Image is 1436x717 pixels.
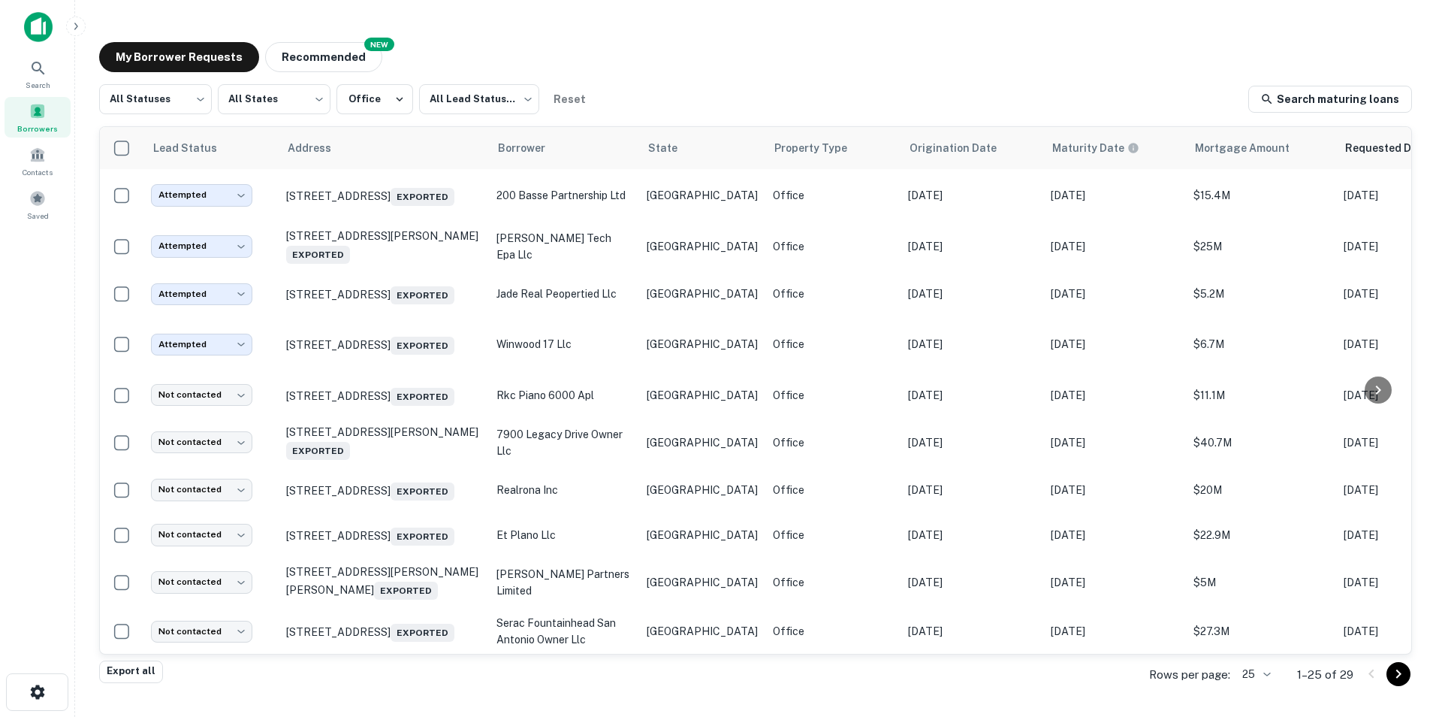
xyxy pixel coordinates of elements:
[5,97,71,138] a: Borrowers
[374,582,438,600] span: Exported
[1193,574,1329,591] p: $5M
[773,286,893,302] p: Office
[1195,139,1309,157] span: Mortgage Amount
[901,127,1043,169] th: Origination Date
[286,385,481,406] p: [STREET_ADDRESS]
[286,480,481,501] p: [STREET_ADDRESS]
[23,166,53,178] span: Contacts
[286,229,481,264] p: [STREET_ADDRESS][PERSON_NAME]
[151,384,252,406] div: Not contacted
[1051,527,1178,543] p: [DATE]
[1051,187,1178,204] p: [DATE]
[908,187,1036,204] p: [DATE]
[17,123,58,135] span: Borrowers
[279,127,489,169] th: Address
[1043,127,1186,169] th: Maturity dates displayed may be estimated. Please contact the lender for the most accurate maturi...
[391,483,454,501] span: Exported
[151,524,252,546] div: Not contacted
[391,337,454,355] span: Exported
[773,527,893,543] p: Office
[647,434,758,451] p: [GEOGRAPHIC_DATA]
[391,188,454,206] span: Exported
[1297,666,1353,684] p: 1–25 of 29
[391,528,454,546] span: Exported
[1193,482,1329,498] p: $20M
[773,238,893,255] p: Office
[489,127,639,169] th: Borrower
[1193,434,1329,451] p: $40.7M
[1051,482,1178,498] p: [DATE]
[99,42,259,72] button: My Borrower Requests
[1051,387,1178,404] p: [DATE]
[364,38,394,51] div: NEW
[5,141,71,181] a: Contacts
[99,80,212,119] div: All Statuses
[336,84,413,114] button: Office
[647,238,758,255] p: [GEOGRAPHIC_DATA]
[773,387,893,404] p: Office
[908,336,1036,352] p: [DATE]
[26,79,50,91] span: Search
[151,235,252,257] div: Attempted
[1051,286,1178,302] p: [DATE]
[286,442,350,460] span: Exported
[1051,434,1178,451] p: [DATE]
[1149,666,1230,684] p: Rows per page:
[288,139,351,157] span: Address
[1193,187,1329,204] p: $15.4M
[498,139,565,157] span: Borrower
[1193,387,1329,404] p: $11.1M
[151,479,252,501] div: Not contacted
[1186,127,1336,169] th: Mortgage Amount
[908,623,1036,640] p: [DATE]
[24,12,53,42] img: capitalize-icon.png
[151,184,252,206] div: Attempted
[1051,238,1178,255] p: [DATE]
[910,139,1016,157] span: Origination Date
[286,185,481,206] p: [STREET_ADDRESS]
[286,246,350,264] span: Exported
[1051,336,1178,352] p: [DATE]
[1051,623,1178,640] p: [DATE]
[647,286,758,302] p: [GEOGRAPHIC_DATA]
[151,283,252,305] div: Attempted
[496,615,632,648] p: serac fountainhead san antonio owner llc
[496,387,632,404] p: rkc piano 6000 apl
[151,571,252,593] div: Not contacted
[1193,527,1329,543] p: $22.9M
[1193,336,1329,352] p: $6.7M
[908,574,1036,591] p: [DATE]
[908,482,1036,498] p: [DATE]
[286,283,481,304] p: [STREET_ADDRESS]
[908,434,1036,451] p: [DATE]
[286,621,481,642] p: [STREET_ADDRESS]
[1386,662,1410,686] button: Go to next page
[152,139,237,157] span: Lead Status
[1361,597,1436,669] iframe: Chat Widget
[908,286,1036,302] p: [DATE]
[1248,86,1412,113] a: Search maturing loans
[908,238,1036,255] p: [DATE]
[1236,664,1273,685] div: 25
[647,482,758,498] p: [GEOGRAPHIC_DATA]
[773,336,893,352] p: Office
[419,80,539,119] div: All Lead Statuses
[647,574,758,591] p: [GEOGRAPHIC_DATA]
[151,334,252,355] div: Attempted
[908,387,1036,404] p: [DATE]
[647,623,758,640] p: [GEOGRAPHIC_DATA]
[5,184,71,225] div: Saved
[765,127,901,169] th: Property Type
[1052,140,1159,156] span: Maturity dates displayed may be estimated. Please contact the lender for the most accurate maturi...
[1193,238,1329,255] p: $25M
[647,387,758,404] p: [GEOGRAPHIC_DATA]
[1193,286,1329,302] p: $5.2M
[496,187,632,204] p: 200 basse partnership ltd
[143,127,279,169] th: Lead Status
[908,527,1036,543] p: [DATE]
[391,286,454,304] span: Exported
[773,482,893,498] p: Office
